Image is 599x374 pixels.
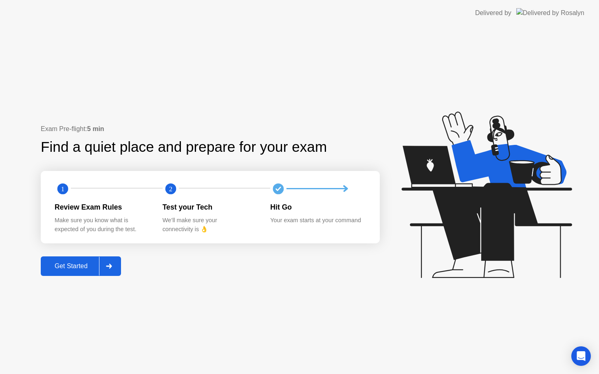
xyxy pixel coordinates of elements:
[41,124,380,134] div: Exam Pre-flight:
[516,8,584,17] img: Delivered by Rosalyn
[163,202,258,212] div: Test your Tech
[61,185,64,192] text: 1
[475,8,511,18] div: Delivered by
[41,256,121,276] button: Get Started
[163,216,258,234] div: We’ll make sure your connectivity is 👌
[43,262,99,270] div: Get Started
[55,202,150,212] div: Review Exam Rules
[270,202,365,212] div: Hit Go
[270,216,365,225] div: Your exam starts at your command
[41,136,328,158] div: Find a quiet place and prepare for your exam
[87,125,104,132] b: 5 min
[55,216,150,234] div: Make sure you know what is expected of you during the test.
[571,346,591,366] div: Open Intercom Messenger
[169,185,172,192] text: 2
